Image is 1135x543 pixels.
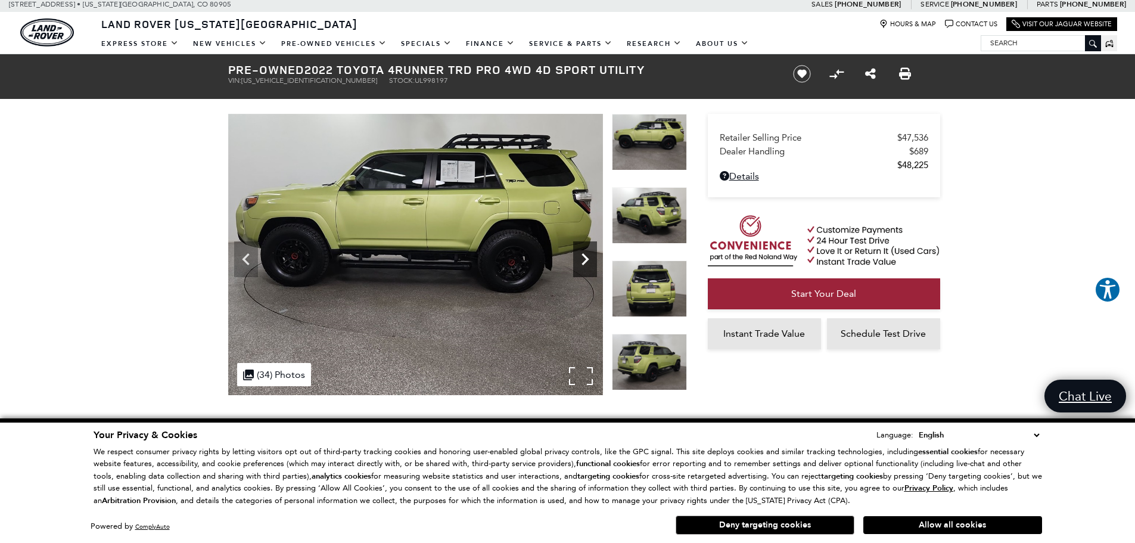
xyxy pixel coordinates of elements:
[576,458,640,469] strong: functional cookies
[909,146,928,157] span: $689
[720,132,897,143] span: Retailer Selling Price
[102,495,176,506] strong: Arbitration Provision
[1012,20,1112,29] a: Visit Our Jaguar Website
[415,76,448,85] span: UL998197
[981,36,1100,50] input: Search
[228,76,241,85] span: VIN:
[234,241,258,277] div: Previous
[708,278,940,309] a: Start Your Deal
[676,516,854,535] button: Deny targeting cookies
[720,146,928,157] a: Dealer Handling $689
[20,18,74,46] img: Land Rover
[94,33,186,54] a: EXPRESS STORE
[865,67,876,81] a: Share this Pre-Owned 2022 Toyota 4Runner TRD Pro 4WD 4D Sport Utility
[522,33,620,54] a: Service & Parts
[459,33,522,54] a: Finance
[723,328,805,339] span: Instant Trade Value
[897,132,928,143] span: $47,536
[228,63,773,76] h1: 2022 Toyota 4Runner TRD Pro 4WD 4D Sport Utility
[612,334,687,390] img: Used 2022 Lime Rush Toyota TRD Pro image 13
[94,33,756,54] nav: Main Navigation
[312,471,371,482] strong: analytics cookies
[899,67,911,81] a: Print this Pre-Owned 2022 Toyota 4Runner TRD Pro 4WD 4D Sport Utility
[620,33,689,54] a: Research
[1044,380,1126,412] a: Chat Live
[612,187,687,244] img: Used 2022 Lime Rush Toyota TRD Pro image 11
[573,241,597,277] div: Next
[720,160,928,170] a: $48,225
[20,18,74,46] a: land-rover
[720,132,928,143] a: Retailer Selling Price $47,536
[720,146,909,157] span: Dealer Handling
[612,114,687,170] img: Used 2022 Lime Rush Toyota TRD Pro image 10
[689,33,756,54] a: About Us
[228,61,304,77] strong: Pre-Owned
[879,20,936,29] a: Hours & Map
[1094,277,1121,303] button: Explore your accessibility options
[791,288,856,299] span: Start Your Deal
[916,429,1042,442] select: Language Select
[827,318,940,349] a: Schedule Test Drive
[708,318,821,349] a: Instant Trade Value
[918,446,978,457] strong: essential cookies
[1094,277,1121,305] aside: Accessibility Help Desk
[389,76,415,85] span: Stock:
[94,17,365,31] a: Land Rover [US_STATE][GEOGRAPHIC_DATA]
[904,483,953,494] u: Privacy Policy
[897,160,928,170] span: $48,225
[1053,388,1118,404] span: Chat Live
[828,65,845,83] button: Compare Vehicle
[274,33,394,54] a: Pre-Owned Vehicles
[94,446,1042,507] p: We respect consumer privacy rights by letting visitors opt out of third-party tracking cookies an...
[789,64,815,83] button: Save vehicle
[135,523,170,530] a: ComplyAuto
[577,471,639,482] strong: targeting cookies
[863,516,1042,534] button: Allow all cookies
[841,328,926,339] span: Schedule Test Drive
[94,429,197,442] span: Your Privacy & Cookies
[394,33,459,54] a: Specials
[876,431,913,439] div: Language:
[945,20,997,29] a: Contact Us
[612,260,687,317] img: Used 2022 Lime Rush Toyota TRD Pro image 12
[237,363,311,386] div: (34) Photos
[228,114,603,395] img: Used 2022 Lime Rush Toyota TRD Pro image 10
[720,170,928,182] a: Details
[821,471,883,482] strong: targeting cookies
[241,76,377,85] span: [US_VEHICLE_IDENTIFICATION_NUMBER]
[101,17,357,31] span: Land Rover [US_STATE][GEOGRAPHIC_DATA]
[186,33,274,54] a: New Vehicles
[91,523,170,530] div: Powered by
